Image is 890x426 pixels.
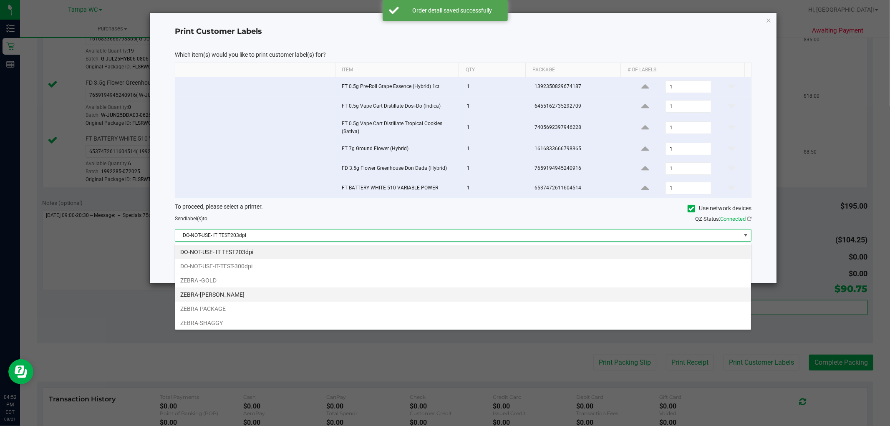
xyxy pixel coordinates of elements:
[175,216,209,222] span: Send to:
[688,204,751,213] label: Use network devices
[175,259,751,273] li: DO-NOT-USE-IT-TEST-300dpi
[175,51,751,58] p: Which item(s) would you like to print customer label(s) for?
[175,287,751,302] li: ZEBRA-[PERSON_NAME]
[462,77,529,97] td: 1
[175,245,751,259] li: DO-NOT-USE- IT TEST203dpi
[175,229,741,241] span: DO-NOT-USE- IT TEST203dpi
[462,139,529,159] td: 1
[695,216,751,222] span: QZ Status:
[335,63,459,77] th: Item
[337,179,462,198] td: FT BATTERY WHITE 510 VARIABLE POWER
[529,159,626,179] td: 7659194945240916
[175,273,751,287] li: ZEBRA -GOLD
[529,97,626,116] td: 6455162735292709
[337,116,462,139] td: FT 0.5g Vape Cart Distillate Tropical Cookies (Sativa)
[462,116,529,139] td: 1
[462,97,529,116] td: 1
[403,6,502,15] div: Order detail saved successfully
[529,77,626,97] td: 1392350829674187
[337,159,462,179] td: FD 3.5g Flower Greenhouse Don Dada (Hybrid)
[529,179,626,198] td: 6537472611604514
[459,63,525,77] th: Qty
[529,116,626,139] td: 7405692397946228
[337,77,462,97] td: FT 0.5g Pre-Roll Grape Essence (Hybrid) 1ct
[525,63,620,77] th: Package
[175,316,751,330] li: ZEBRA-SHAGGY
[169,202,758,215] div: To proceed, please select a printer.
[175,26,751,37] h4: Print Customer Labels
[186,216,203,222] span: label(s)
[620,63,744,77] th: # of labels
[529,139,626,159] td: 1616833666798865
[462,159,529,179] td: 1
[462,179,529,198] td: 1
[337,97,462,116] td: FT 0.5g Vape Cart Distillate Dosi-Do (Indica)
[8,359,33,384] iframe: Resource center
[720,216,746,222] span: Connected
[175,302,751,316] li: ZEBRA-PACKAGE
[337,139,462,159] td: FT 7g Ground Flower (Hybrid)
